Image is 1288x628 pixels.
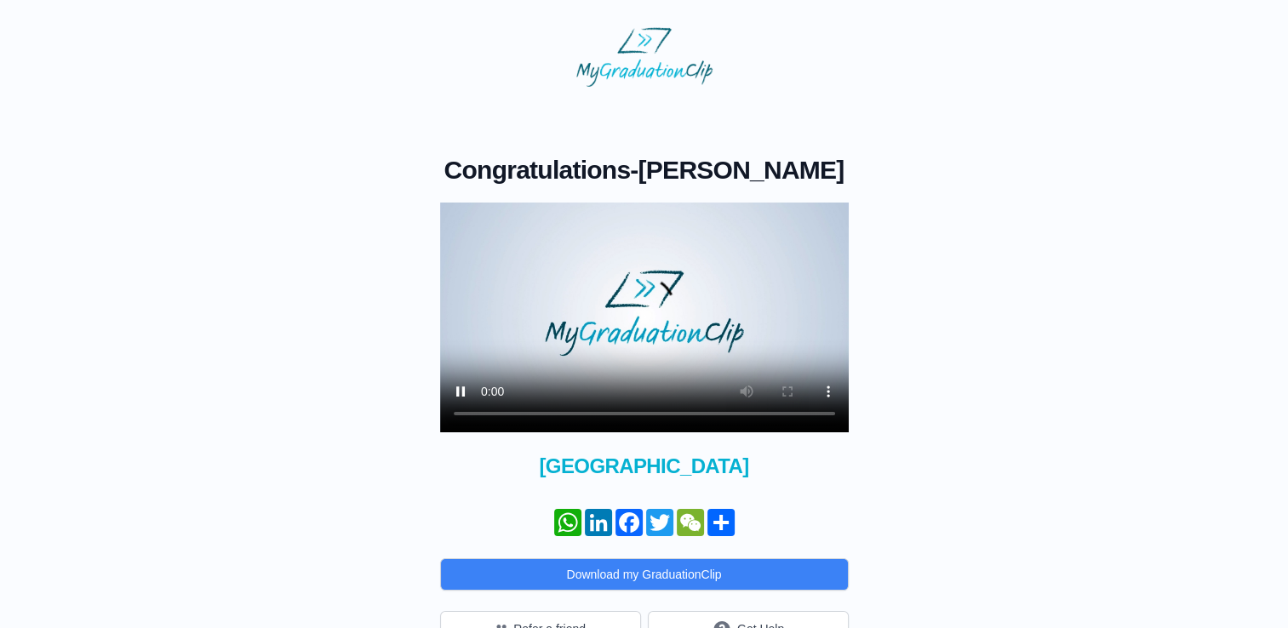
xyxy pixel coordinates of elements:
[576,27,713,87] img: MyGraduationClip
[614,509,644,536] a: Facebook
[675,509,706,536] a: WeChat
[644,509,675,536] a: Twitter
[552,509,583,536] a: WhatsApp
[583,509,614,536] a: LinkedIn
[440,453,849,480] span: [GEOGRAPHIC_DATA]
[440,558,849,591] button: Download my GraduationClip
[444,156,631,184] span: Congratulations
[638,156,844,184] span: [PERSON_NAME]
[440,155,849,186] h1: -
[706,509,736,536] a: Share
